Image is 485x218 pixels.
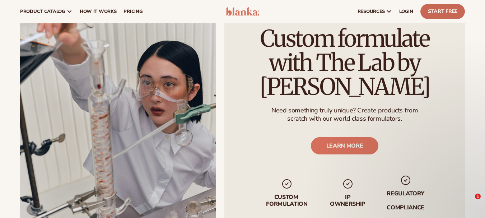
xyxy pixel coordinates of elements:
[341,46,485,214] iframe: Intercom notifications message
[80,9,117,14] span: How It Works
[226,7,260,16] img: logo
[358,9,385,14] span: resources
[244,27,445,99] h2: Custom formulate with The Lab by [PERSON_NAME]
[281,178,293,190] img: checkmark_svg
[264,194,309,208] p: Custom formulation
[460,194,477,211] iframe: Intercom live chat
[20,9,65,14] span: product catalog
[329,194,366,208] p: IP Ownership
[475,194,481,199] span: 1
[311,137,379,154] a: LEARN MORE
[420,4,465,19] a: Start Free
[399,9,413,14] span: LOGIN
[123,9,143,14] span: pricing
[271,106,418,114] p: Need something truly unique? Create products from
[271,115,418,123] p: scratch with our world class formulators.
